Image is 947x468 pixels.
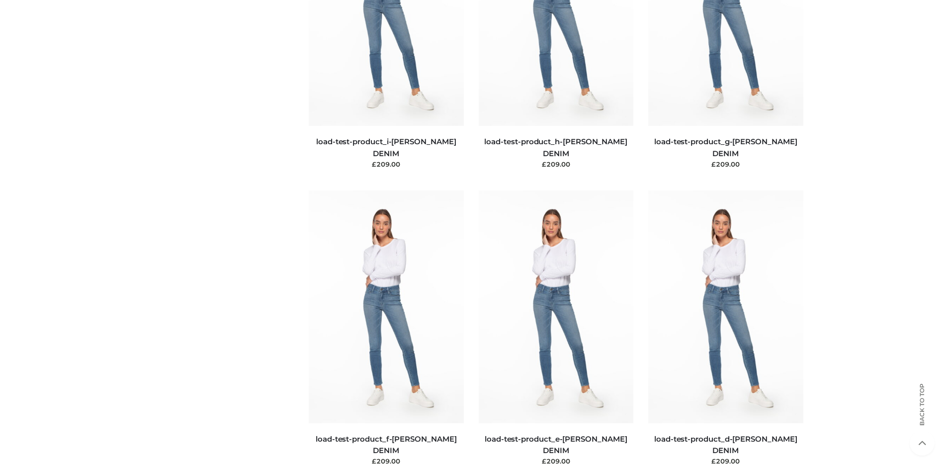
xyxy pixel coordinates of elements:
[654,137,797,158] a: load-test-product_g-[PERSON_NAME] DENIM
[372,160,376,168] span: £
[711,457,740,465] bdi: 209.00
[711,457,716,465] span: £
[372,457,400,465] bdi: 209.00
[542,457,570,465] bdi: 209.00
[654,434,797,455] a: load-test-product_d-[PERSON_NAME] DENIM
[372,160,400,168] bdi: 209.00
[542,160,546,168] span: £
[485,434,627,455] a: load-test-product_e-[PERSON_NAME] DENIM
[484,137,627,158] a: load-test-product_h-[PERSON_NAME] DENIM
[309,190,464,423] img: load-test-product_f-PARKER SMITH DENIM
[711,160,740,168] bdi: 209.00
[479,190,634,423] img: load-test-product_e-PARKER SMITH DENIM
[542,160,570,168] bdi: 209.00
[372,457,376,465] span: £
[711,160,716,168] span: £
[316,434,457,455] a: load-test-product_f-[PERSON_NAME] DENIM
[648,190,803,423] img: load-test-product_d-PARKER SMITH DENIM
[542,457,546,465] span: £
[316,137,456,158] a: load-test-product_i-[PERSON_NAME] DENIM
[910,401,935,426] span: Back to top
